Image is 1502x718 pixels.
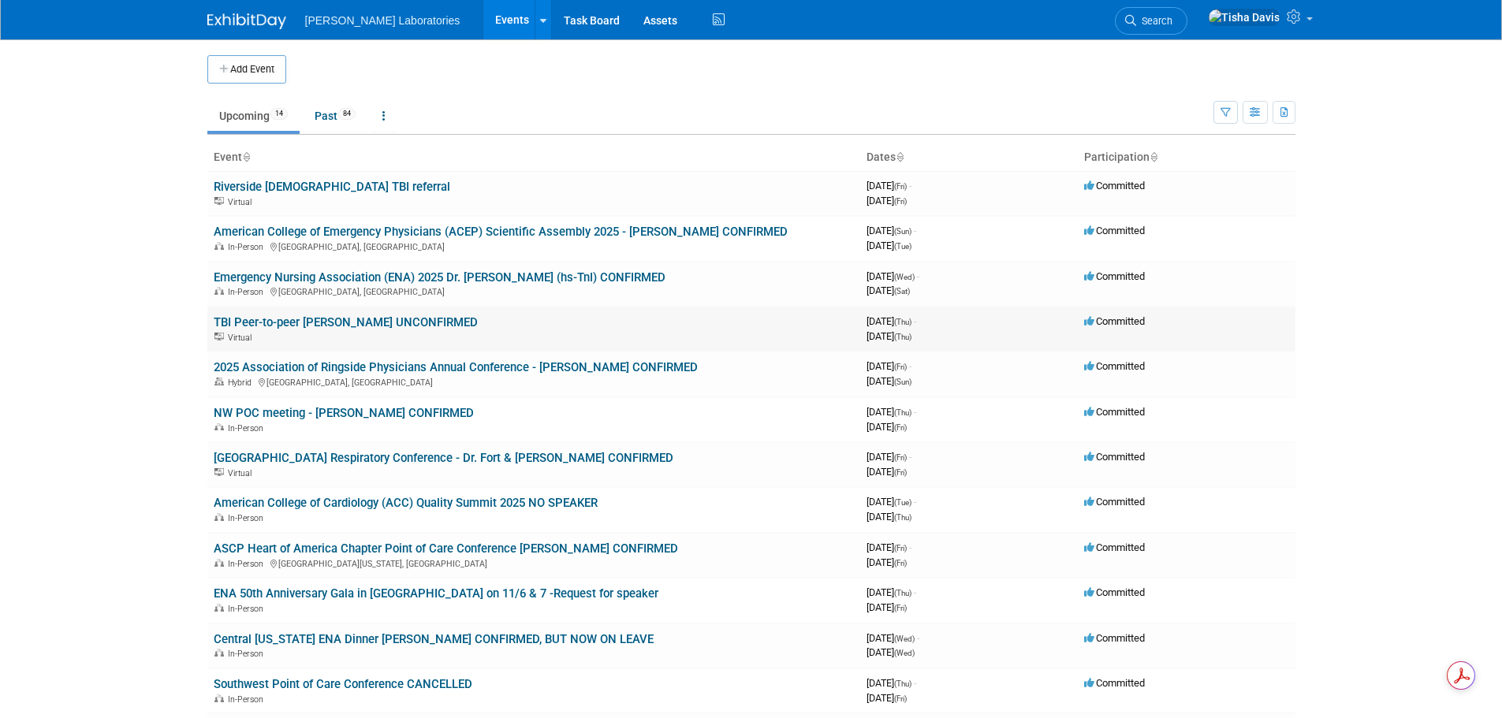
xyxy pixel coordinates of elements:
[1084,496,1145,508] span: Committed
[867,240,911,251] span: [DATE]
[214,513,224,521] img: In-Person Event
[914,677,916,689] span: -
[894,423,907,432] span: (Fri)
[894,679,911,688] span: (Thu)
[867,285,910,296] span: [DATE]
[1084,270,1145,282] span: Committed
[894,318,911,326] span: (Thu)
[214,287,224,295] img: In-Person Event
[894,468,907,477] span: (Fri)
[1078,144,1295,171] th: Participation
[214,378,224,385] img: Hybrid Event
[270,108,288,120] span: 14
[914,315,916,327] span: -
[214,632,654,646] a: Central [US_STATE] ENA Dinner [PERSON_NAME] CONFIRMED, BUT NOW ON LEAVE
[894,273,915,281] span: (Wed)
[207,144,860,171] th: Event
[228,694,268,705] span: In-Person
[1115,7,1187,35] a: Search
[214,649,224,657] img: In-Person Event
[214,240,854,252] div: [GEOGRAPHIC_DATA], [GEOGRAPHIC_DATA]
[867,225,916,236] span: [DATE]
[1084,632,1145,644] span: Committed
[214,556,854,569] div: [GEOGRAPHIC_DATA][US_STATE], [GEOGRAPHIC_DATA]
[1084,677,1145,689] span: Committed
[214,496,598,510] a: American College of Cardiology (ACC) Quality Summit 2025 NO SPEAKER
[867,677,916,689] span: [DATE]
[894,694,907,703] span: (Fri)
[894,227,911,236] span: (Sun)
[894,634,915,643] span: (Wed)
[214,180,450,194] a: Riverside [DEMOGRAPHIC_DATA] TBI referral
[1084,180,1145,192] span: Committed
[914,496,916,508] span: -
[214,406,474,420] a: NW POC meeting - [PERSON_NAME] CONFIRMED
[894,559,907,567] span: (Fri)
[894,378,911,386] span: (Sun)
[867,375,911,387] span: [DATE]
[214,225,788,239] a: American College of Emergency Physicians (ACEP) Scientific Assembly 2025 - [PERSON_NAME] CONFIRMED
[914,586,916,598] span: -
[228,649,268,659] span: In-Person
[867,556,907,568] span: [DATE]
[214,360,698,374] a: 2025 Association of Ringside Physicians Annual Conference - [PERSON_NAME] CONFIRMED
[860,144,1078,171] th: Dates
[1208,9,1280,26] img: Tisha Davis
[1084,360,1145,372] span: Committed
[214,242,224,250] img: In-Person Event
[867,511,911,523] span: [DATE]
[1136,15,1172,27] span: Search
[909,541,911,553] span: -
[894,544,907,552] span: (Fri)
[214,559,224,567] img: In-Person Event
[214,375,854,388] div: [GEOGRAPHIC_DATA], [GEOGRAPHIC_DATA]
[1084,315,1145,327] span: Committed
[894,498,911,507] span: (Tue)
[338,108,356,120] span: 84
[214,586,658,601] a: ENA 50th Anniversary Gala in [GEOGRAPHIC_DATA] on 11/6 & 7 -Request for speaker
[894,333,911,341] span: (Thu)
[207,13,286,29] img: ExhibitDay
[214,285,854,297] div: [GEOGRAPHIC_DATA], [GEOGRAPHIC_DATA]
[914,406,916,418] span: -
[894,513,911,522] span: (Thu)
[207,101,300,131] a: Upcoming14
[867,541,911,553] span: [DATE]
[228,423,268,433] span: In-Person
[867,330,911,342] span: [DATE]
[896,151,904,163] a: Sort by Start Date
[214,451,673,465] a: [GEOGRAPHIC_DATA] Respiratory Conference - Dr. Fort & [PERSON_NAME] CONFIRMED
[894,604,907,612] span: (Fri)
[867,586,916,598] span: [DATE]
[867,496,916,508] span: [DATE]
[909,360,911,372] span: -
[867,270,919,282] span: [DATE]
[867,646,915,658] span: [DATE]
[867,692,907,704] span: [DATE]
[228,287,268,297] span: In-Person
[894,287,910,296] span: (Sat)
[894,363,907,371] span: (Fri)
[867,466,907,478] span: [DATE]
[214,270,665,285] a: Emergency Nursing Association (ENA) 2025 Dr. [PERSON_NAME] (hs-TnI) CONFIRMED
[909,180,911,192] span: -
[214,315,478,329] a: TBI Peer-to-peer [PERSON_NAME] UNCONFIRMED
[1084,541,1145,553] span: Committed
[894,649,915,657] span: (Wed)
[867,180,911,192] span: [DATE]
[228,513,268,523] span: In-Person
[867,406,916,418] span: [DATE]
[303,101,367,131] a: Past84
[909,451,911,463] span: -
[242,151,250,163] a: Sort by Event Name
[228,242,268,252] span: In-Person
[214,197,224,205] img: Virtual Event
[867,360,911,372] span: [DATE]
[228,604,268,614] span: In-Person
[214,541,678,556] a: ASCP Heart of America Chapter Point of Care Conference [PERSON_NAME] CONFIRMED
[914,225,916,236] span: -
[894,182,907,191] span: (Fri)
[1084,225,1145,236] span: Committed
[894,197,907,206] span: (Fri)
[214,423,224,431] img: In-Person Event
